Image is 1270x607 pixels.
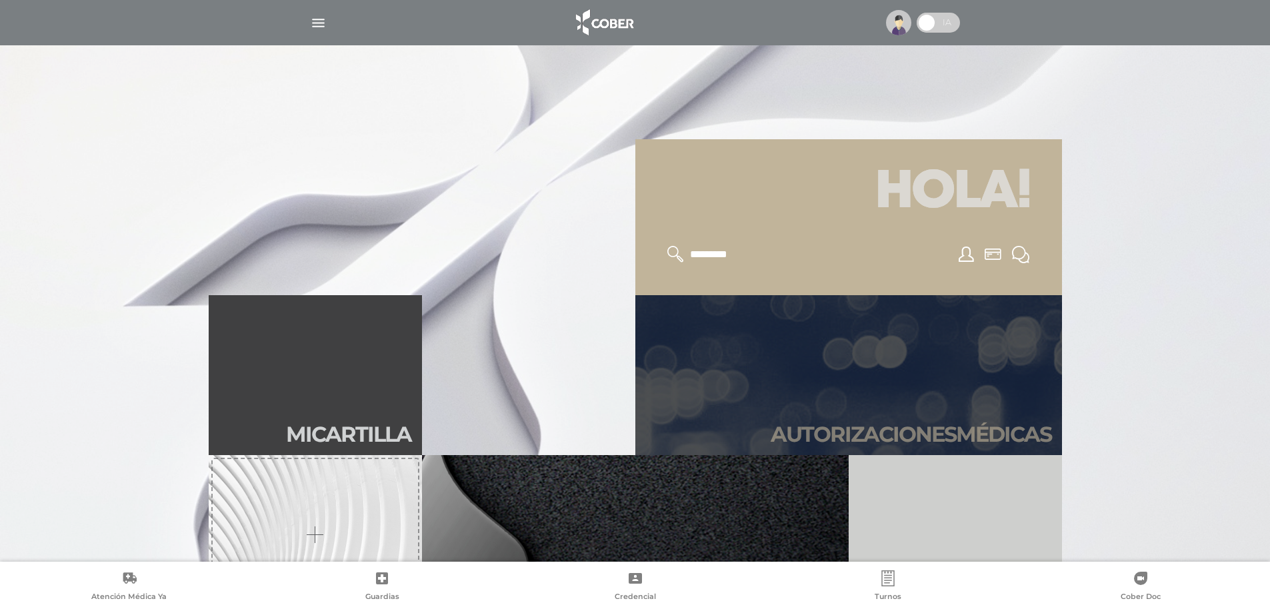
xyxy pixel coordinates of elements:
[771,422,1051,447] h2: Autori zaciones médicas
[1015,570,1267,604] a: Cober Doc
[651,155,1046,230] h1: Hola!
[310,15,327,31] img: Cober_menu-lines-white.svg
[365,592,399,604] span: Guardias
[569,7,639,39] img: logo_cober_home-white.png
[509,570,761,604] a: Credencial
[635,295,1062,455] a: Autorizacionesmédicas
[886,10,911,35] img: profile-placeholder.svg
[91,592,167,604] span: Atención Médica Ya
[875,592,901,604] span: Turnos
[255,570,508,604] a: Guardias
[761,570,1014,604] a: Turnos
[1121,592,1161,604] span: Cober Doc
[3,570,255,604] a: Atención Médica Ya
[615,592,656,604] span: Credencial
[209,295,422,455] a: Micartilla
[286,422,411,447] h2: Mi car tilla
